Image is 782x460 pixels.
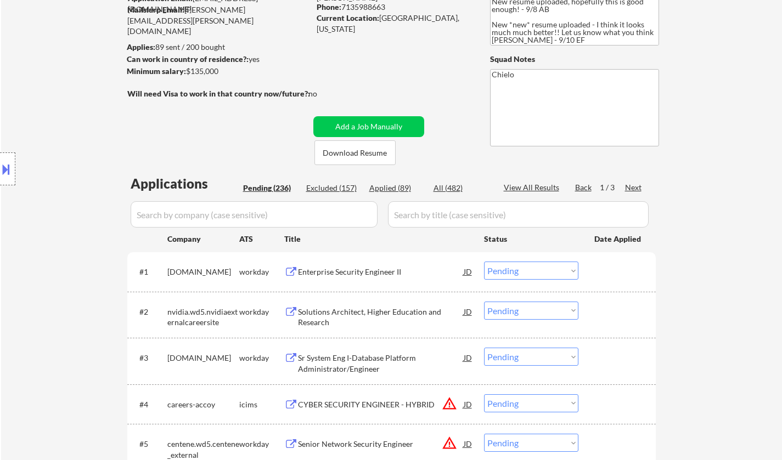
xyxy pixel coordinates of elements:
div: #4 [139,399,159,410]
div: Company [167,234,239,245]
div: Title [284,234,474,245]
strong: Minimum salary: [127,66,186,76]
div: 7135988663 [317,2,472,13]
div: yes [127,54,306,65]
strong: Phone: [317,2,341,12]
div: #2 [139,306,159,317]
button: Add a Job Manually [313,116,424,137]
button: warning_amber [442,435,457,451]
div: JD [463,262,474,281]
div: careers-accoy [167,399,239,410]
div: All (482) [434,183,488,194]
strong: Can work in country of residence?: [127,54,249,64]
div: JD [463,394,474,414]
div: workday [239,439,284,450]
div: Date Applied [594,234,643,245]
div: icims [239,399,284,410]
strong: Mailslurp Email: [127,5,184,14]
div: JD [463,302,474,321]
div: JD [463,434,474,453]
div: JD [463,348,474,367]
div: CYBER SECURITY ENGINEER - HYBRID [298,399,464,410]
div: Senior Network Security Engineer [298,439,464,450]
div: workday [239,306,284,317]
div: [DOMAIN_NAME] [167,353,239,364]
div: #1 [139,266,159,277]
div: workday [239,353,284,364]
div: Back [575,182,593,193]
div: Solutions Architect, Higher Education and Research [298,306,464,328]
div: Next [625,182,643,193]
input: Search by company (case sensitive) [131,201,378,228]
div: [PERSON_NAME][EMAIL_ADDRESS][PERSON_NAME][DOMAIN_NAME] [127,4,310,37]
div: #5 [139,439,159,450]
div: Pending (236) [243,183,298,194]
strong: Applies: [127,42,155,52]
div: workday [239,266,284,277]
button: Download Resume [314,140,396,165]
div: nvidia.wd5.nvidiaexternalcareersite [167,306,239,328]
div: no [308,88,340,99]
div: $135,000 [127,66,310,77]
div: [DOMAIN_NAME] [167,266,239,277]
div: 89 sent / 200 bought [127,42,310,53]
div: Excluded (157) [306,183,361,194]
div: Sr System Eng I-Database Platform Administrator/Engineer [298,353,464,374]
div: Squad Notes [490,54,659,65]
input: Search by title (case sensitive) [388,201,649,228]
div: Status [484,229,578,248]
div: centene.wd5.centene_external [167,439,239,460]
div: #3 [139,353,159,364]
button: warning_amber [442,396,457,411]
div: Applied (89) [369,183,424,194]
div: [GEOGRAPHIC_DATA], [US_STATE] [317,13,472,34]
div: View All Results [504,182,562,193]
strong: Will need Visa to work in that country now/future?: [127,89,310,98]
strong: Current Location: [317,13,379,22]
div: ATS [239,234,284,245]
div: Enterprise Security Engineer II [298,266,464,277]
div: 1 / 3 [600,182,625,193]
